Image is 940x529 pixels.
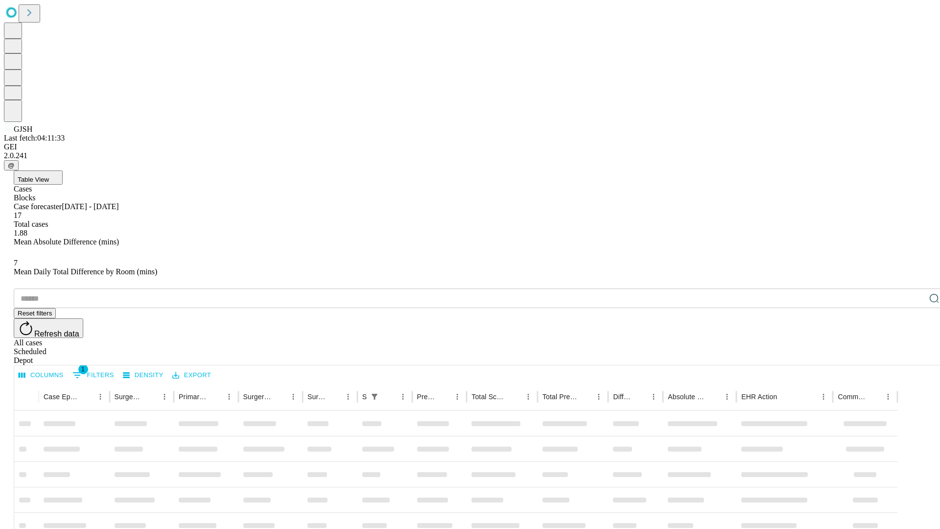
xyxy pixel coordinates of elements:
div: Surgeon Name [115,393,143,401]
button: Reset filters [14,308,56,318]
div: 2.0.241 [4,151,936,160]
button: Sort [382,390,396,404]
button: Sort [778,390,792,404]
button: Menu [396,390,410,404]
div: EHR Action [741,393,777,401]
div: Scheduled In Room Duration [362,393,367,401]
div: Total Predicted Duration [542,393,578,401]
span: Reset filters [18,310,52,317]
button: Menu [286,390,300,404]
button: Menu [158,390,171,404]
span: 7 [14,259,18,267]
button: Select columns [16,368,66,383]
button: Sort [633,390,647,404]
button: Sort [209,390,222,404]
button: Sort [868,390,881,404]
button: Sort [80,390,94,404]
button: Sort [144,390,158,404]
button: Menu [450,390,464,404]
div: Case Epic Id [44,393,79,401]
button: Refresh data [14,318,83,338]
span: Total cases [14,220,48,228]
span: GJSH [14,125,32,133]
button: Menu [817,390,830,404]
button: Density [120,368,166,383]
span: Mean Daily Total Difference by Room (mins) [14,267,157,276]
div: Predicted In Room Duration [417,393,436,401]
button: Menu [341,390,355,404]
div: Surgery Date [307,393,327,401]
button: Show filters [70,367,117,383]
span: Mean Absolute Difference (mins) [14,238,119,246]
button: Menu [720,390,734,404]
button: Sort [437,390,450,404]
button: Show filters [368,390,381,404]
button: Menu [222,390,236,404]
div: Total Scheduled Duration [471,393,507,401]
span: Refresh data [34,330,79,338]
button: Sort [508,390,521,404]
button: Table View [14,170,63,185]
button: Menu [592,390,606,404]
div: GEI [4,143,936,151]
div: 1 active filter [368,390,381,404]
button: Sort [578,390,592,404]
span: @ [8,162,15,169]
div: Absolute Difference [668,393,705,401]
span: 1.88 [14,229,27,237]
button: Menu [881,390,895,404]
div: Primary Service [179,393,207,401]
span: Case forecaster [14,202,62,211]
span: Last fetch: 04:11:33 [4,134,65,142]
button: Menu [94,390,107,404]
button: Menu [521,390,535,404]
span: 17 [14,211,22,219]
div: Difference [613,393,632,401]
span: Table View [18,176,49,183]
button: Sort [328,390,341,404]
button: Sort [273,390,286,404]
button: Export [170,368,213,383]
button: Sort [706,390,720,404]
button: Menu [647,390,660,404]
span: [DATE] - [DATE] [62,202,118,211]
span: 1 [78,364,88,374]
div: Comments [838,393,866,401]
div: Surgery Name [243,393,272,401]
button: @ [4,160,19,170]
